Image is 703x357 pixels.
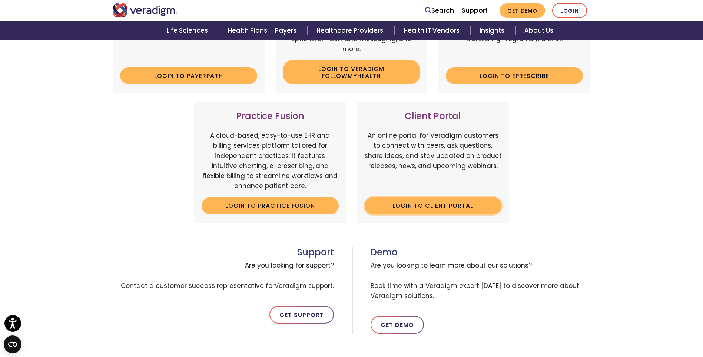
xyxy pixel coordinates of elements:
[515,21,562,40] a: About Us
[365,111,502,122] h3: Client Portal
[462,6,488,15] a: Support
[283,60,420,84] a: Login to Veradigm FollowMyHealth
[371,247,591,258] h3: Demo
[120,67,257,84] a: Login to Payerpath
[552,3,587,18] a: Login
[113,258,334,294] span: Are you looking for support? Contact a customer success representative for
[425,6,454,16] a: Search
[561,304,694,348] iframe: Drift Chat Widget
[202,197,339,214] a: Login to Practice Fusion
[4,335,21,353] button: Open CMP widget
[269,306,334,324] a: Get Support
[446,67,583,84] a: Login to ePrescribe
[395,21,471,40] a: Health IT Vendors
[308,21,394,40] a: Healthcare Providers
[471,21,515,40] a: Insights
[365,197,502,214] a: Login to Client Portal
[202,111,339,122] h3: Practice Fusion
[371,258,591,304] span: Are you looking to learn more about our solutions? Book time with a Veradigm expert [DATE] to dis...
[202,131,339,191] p: A cloud-based, easy-to-use EHR and billing services platform tailored for independent practices. ...
[157,21,219,40] a: Life Sciences
[275,281,334,290] span: Veradigm support.
[500,3,545,18] a: Get Demo
[113,247,334,258] h3: Support
[219,21,308,40] a: Health Plans + Payers
[113,3,178,17] img: Veradigm logo
[371,316,424,334] a: Get Demo
[365,131,502,191] p: An online portal for Veradigm customers to connect with peers, ask questions, share ideas, and st...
